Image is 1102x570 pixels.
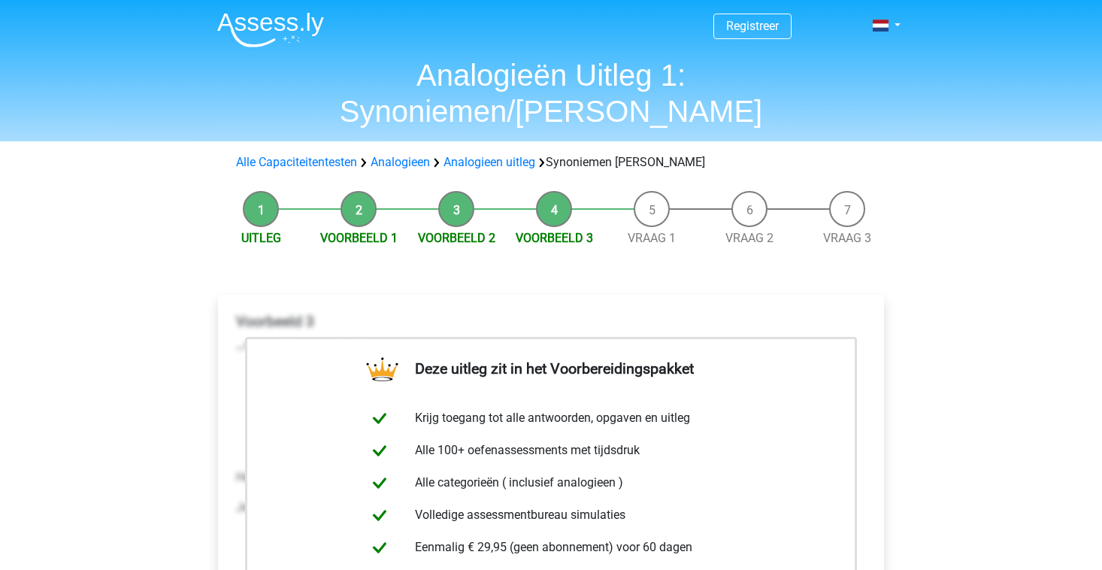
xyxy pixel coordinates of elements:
[205,57,897,129] h1: Analogieën Uitleg 1: Synoniemen/[PERSON_NAME]
[241,231,281,245] a: Uitleg
[217,12,324,47] img: Assessly
[628,231,676,245] a: Vraag 1
[236,468,866,487] p: Het antwoord is in dit geval 2. “humeur is een ander woord voor stemming, echter is een ander woo...
[236,155,357,169] a: Alle Capaciteitentesten
[418,231,495,245] a: Voorbeeld 2
[236,336,866,354] p: staat tot als staat tot …
[726,19,779,33] a: Registreer
[371,155,430,169] a: Analogieen
[236,338,244,352] b: …
[444,155,535,169] a: Analogieen uitleg
[236,313,314,330] b: Voorbeeld 3
[236,499,866,517] p: Je kunt nu zelf 3 opgaven doen, om te oefenen met [PERSON_NAME] en synoniemen.
[230,153,872,171] div: Synoniemen [PERSON_NAME]
[725,231,774,245] a: Vraag 2
[516,231,593,245] a: Voorbeeld 3
[320,231,398,245] a: Voorbeeld 1
[823,231,871,245] a: Vraag 3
